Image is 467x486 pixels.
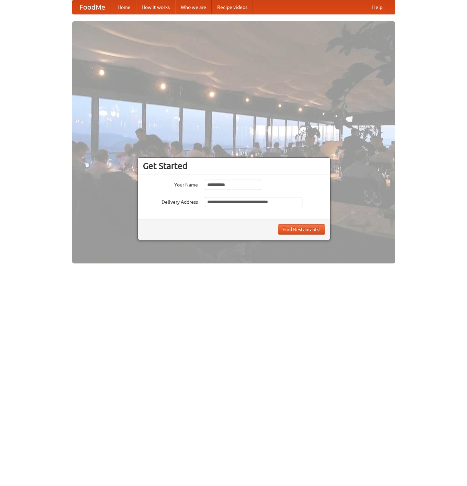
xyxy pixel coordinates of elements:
h3: Get Started [143,161,325,171]
a: FoodMe [73,0,112,14]
a: Help [367,0,388,14]
button: Find Restaurants! [278,224,325,235]
label: Your Name [143,180,198,188]
a: Who we are [175,0,212,14]
a: Recipe videos [212,0,253,14]
a: How it works [136,0,175,14]
label: Delivery Address [143,197,198,205]
a: Home [112,0,136,14]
